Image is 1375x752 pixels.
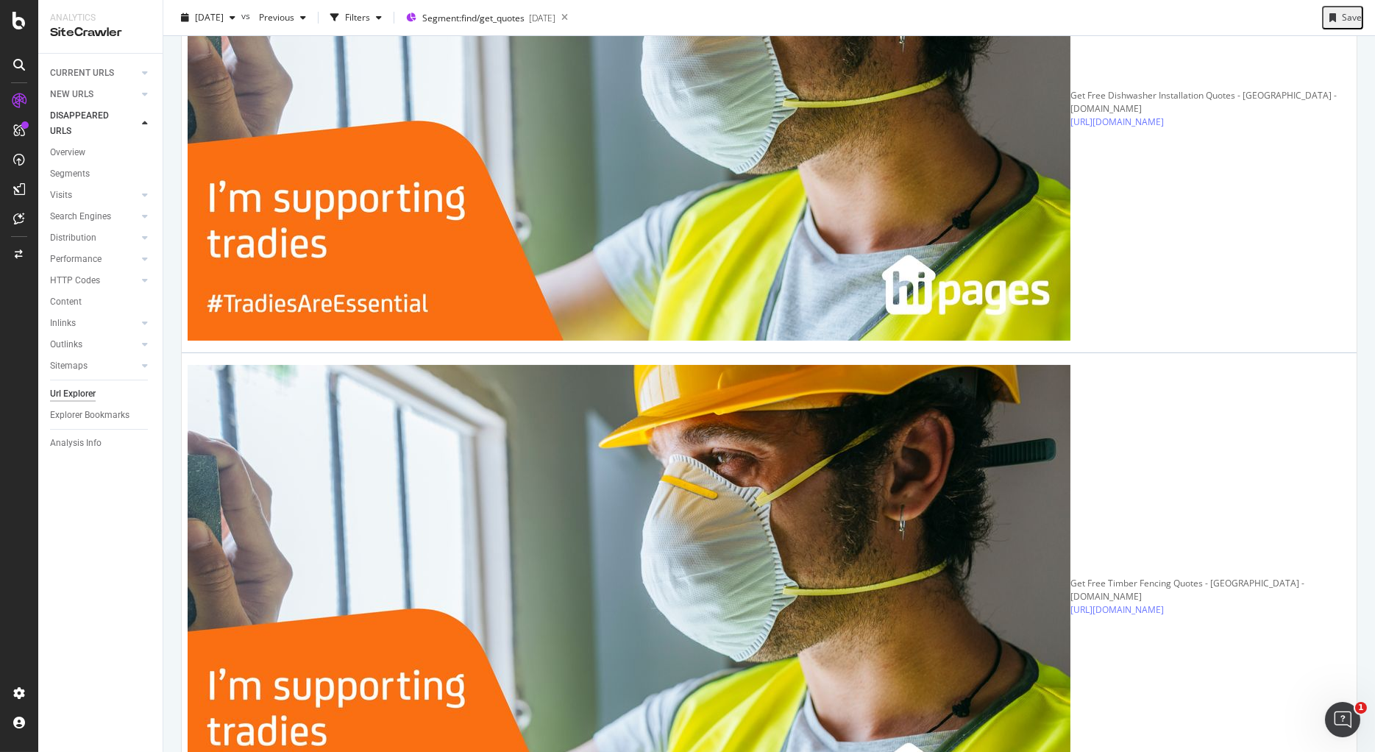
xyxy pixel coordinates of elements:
[50,294,82,310] div: Content
[50,358,138,374] a: Sitemaps
[400,6,555,29] button: Segment:find/get_quotes[DATE]
[195,11,224,24] span: 2025 Sep. 25th
[50,145,152,160] a: Overview
[50,188,72,203] div: Visits
[50,436,102,451] div: Analysis Info
[50,209,111,224] div: Search Engines
[1070,603,1164,617] a: [URL][DOMAIN_NAME]
[50,65,114,81] div: CURRENT URLS
[50,316,76,331] div: Inlinks
[1070,89,1351,116] div: Get Free Dishwasher Installation Quotes - [GEOGRAPHIC_DATA] - [DOMAIN_NAME]
[50,386,96,402] div: Url Explorer
[50,386,152,402] a: Url Explorer
[422,12,525,24] span: Segment: find/get_quotes
[50,337,138,352] a: Outlinks
[50,408,129,423] div: Explorer Bookmarks
[529,12,555,24] div: [DATE]
[50,188,138,203] a: Visits
[253,11,294,24] span: Previous
[1342,11,1362,24] div: Save
[50,108,124,139] div: DISAPPEARED URLS
[50,166,152,182] a: Segments
[50,12,151,24] div: Analytics
[1070,116,1164,129] a: [URL][DOMAIN_NAME]
[1325,702,1360,737] iframe: Intercom live chat
[324,6,388,29] button: Filters
[50,87,138,102] a: NEW URLS
[1322,6,1363,29] button: Save
[50,436,152,451] a: Analysis Info
[50,24,151,41] div: SiteCrawler
[50,408,152,423] a: Explorer Bookmarks
[50,316,138,331] a: Inlinks
[50,273,138,288] a: HTTP Codes
[50,358,88,374] div: Sitemaps
[1355,702,1367,714] span: 1
[1070,577,1351,603] div: Get Free Timber Fencing Quotes - [GEOGRAPHIC_DATA] - [DOMAIN_NAME]
[50,108,138,139] a: DISAPPEARED URLS
[241,10,253,22] span: vs
[175,6,241,29] button: [DATE]
[50,294,152,310] a: Content
[50,252,102,267] div: Performance
[50,337,82,352] div: Outlinks
[50,230,96,246] div: Distribution
[50,65,138,81] a: CURRENT URLS
[253,6,312,29] button: Previous
[50,166,90,182] div: Segments
[50,87,93,102] div: NEW URLS
[50,230,138,246] a: Distribution
[50,209,138,224] a: Search Engines
[50,252,138,267] a: Performance
[50,273,100,288] div: HTTP Codes
[50,145,85,160] div: Overview
[345,11,370,24] div: Filters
